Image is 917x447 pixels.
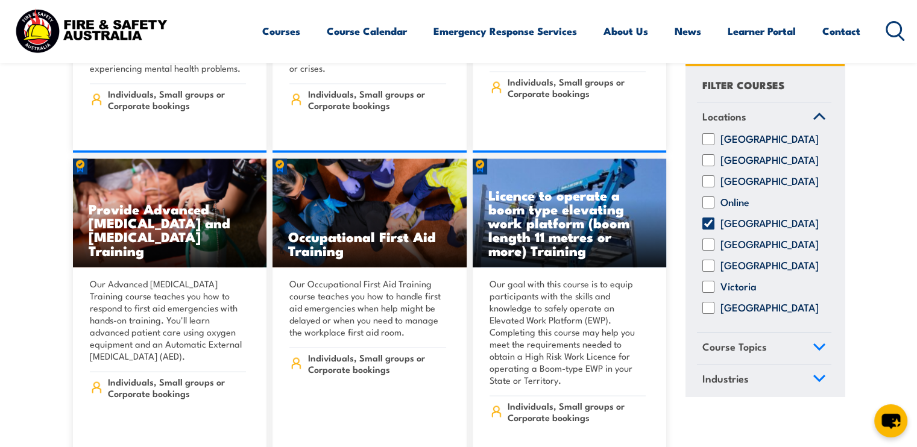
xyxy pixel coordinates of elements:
[262,15,300,47] a: Courses
[720,175,819,187] label: [GEOGRAPHIC_DATA]
[488,188,651,257] h3: Licence to operate a boom type elevating work platform (boom length 11 metres or more) Training
[720,133,819,145] label: [GEOGRAPHIC_DATA]
[720,217,819,230] label: [GEOGRAPHIC_DATA]
[720,154,819,166] label: [GEOGRAPHIC_DATA]
[720,239,819,251] label: [GEOGRAPHIC_DATA]
[508,76,646,99] span: Individuals, Small groups or Corporate bookings
[308,352,446,375] span: Individuals, Small groups or Corporate bookings
[108,88,246,111] span: Individuals, Small groups or Corporate bookings
[702,370,749,386] span: Industries
[874,404,907,437] button: chat-button
[603,15,648,47] a: About Us
[273,159,467,267] a: Occupational First Aid Training
[720,302,819,314] label: [GEOGRAPHIC_DATA]
[473,159,667,267] a: Licence to operate a boom type elevating work platform (boom length 11 metres or more) Training
[289,278,446,338] p: Our Occupational First Aid Training course teaches you how to handle first aid emergencies when h...
[720,260,819,272] label: [GEOGRAPHIC_DATA]
[675,15,701,47] a: News
[90,278,247,362] p: Our Advanced [MEDICAL_DATA] Training course teaches you how to respond to first aid emergencies w...
[73,159,267,267] img: Provide Advanced Resuscitation and Oxygen Therapy Training
[822,15,860,47] a: Contact
[490,278,646,386] p: Our goal with this course is to equip participants with the skills and knowledge to safely operat...
[308,88,446,111] span: Individuals, Small groups or Corporate bookings
[273,159,467,267] img: Occupational First Aid Training course
[327,15,407,47] a: Course Calendar
[728,15,796,47] a: Learner Portal
[702,108,746,124] span: Locations
[720,196,749,208] label: Online
[433,15,577,47] a: Emergency Response Services
[697,364,831,395] a: Industries
[697,102,831,133] a: Locations
[702,339,767,355] span: Course Topics
[697,333,831,364] a: Course Topics
[288,230,451,257] h3: Occupational First Aid Training
[473,159,667,267] img: Licence to operate a boom type elevating work platform (boom length 11 metres or more) TRAINING
[508,400,646,423] span: Individuals, Small groups or Corporate bookings
[73,159,267,267] a: Provide Advanced [MEDICAL_DATA] and [MEDICAL_DATA] Training
[89,202,251,257] h3: Provide Advanced [MEDICAL_DATA] and [MEDICAL_DATA] Training
[108,376,246,399] span: Individuals, Small groups or Corporate bookings
[720,281,757,293] label: Victoria
[702,76,784,92] h4: FILTER COURSES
